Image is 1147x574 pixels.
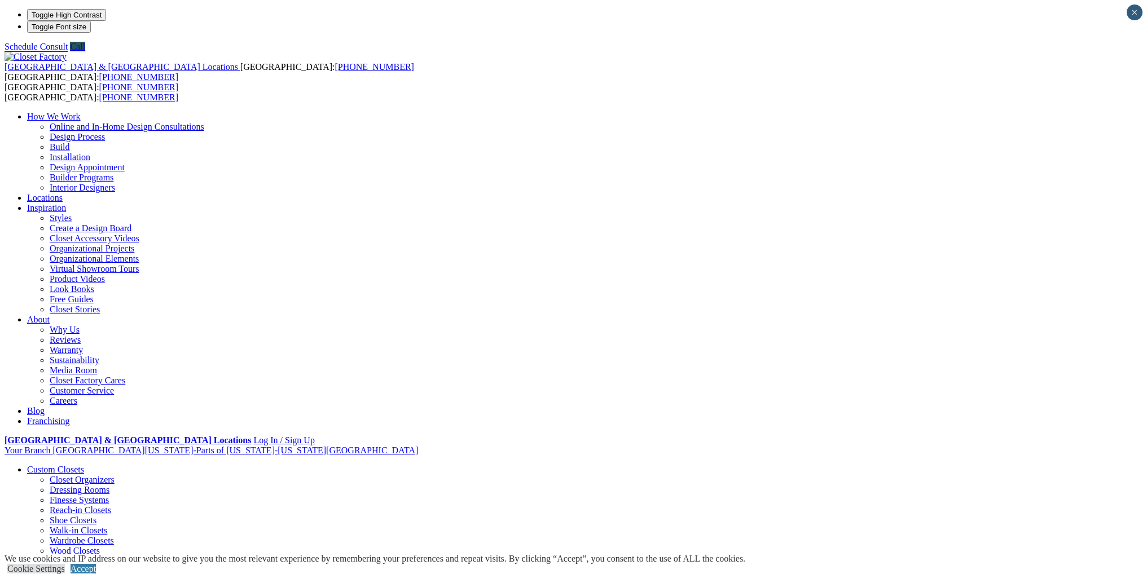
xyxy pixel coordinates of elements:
[27,203,66,213] a: Inspiration
[32,11,102,19] span: Toggle High Contrast
[27,21,91,33] button: Toggle Font size
[71,564,96,573] a: Accept
[50,254,139,263] a: Organizational Elements
[50,213,72,223] a: Styles
[50,274,105,284] a: Product Videos
[99,82,178,92] a: [PHONE_NUMBER]
[50,396,77,405] a: Careers
[50,233,139,243] a: Closet Accessory Videos
[50,284,94,294] a: Look Books
[27,465,84,474] a: Custom Closets
[99,92,178,102] a: [PHONE_NUMBER]
[32,23,86,31] span: Toggle Font size
[50,294,94,304] a: Free Guides
[50,183,115,192] a: Interior Designers
[50,355,99,365] a: Sustainability
[99,72,178,82] a: [PHONE_NUMBER]
[50,536,114,545] a: Wardrobe Closets
[5,62,414,82] span: [GEOGRAPHIC_DATA]: [GEOGRAPHIC_DATA]:
[5,52,67,62] img: Closet Factory
[50,244,134,253] a: Organizational Projects
[50,376,125,385] a: Closet Factory Cares
[7,564,65,573] a: Cookie Settings
[50,365,97,375] a: Media Room
[50,345,83,355] a: Warranty
[27,406,45,416] a: Blog
[50,546,100,555] a: Wood Closets
[1127,5,1142,20] button: Close
[50,485,109,494] a: Dressing Rooms
[50,223,131,233] a: Create a Design Board
[27,416,70,426] a: Franchising
[50,264,139,273] a: Virtual Showroom Tours
[52,445,418,455] span: [GEOGRAPHIC_DATA][US_STATE]-Parts of [US_STATE]-[US_STATE][GEOGRAPHIC_DATA]
[50,132,105,142] a: Design Process
[50,335,81,345] a: Reviews
[5,62,240,72] a: [GEOGRAPHIC_DATA] & [GEOGRAPHIC_DATA] Locations
[50,475,115,484] a: Closet Organizers
[27,315,50,324] a: About
[27,9,106,21] button: Toggle High Contrast
[50,142,70,152] a: Build
[5,82,178,102] span: [GEOGRAPHIC_DATA]: [GEOGRAPHIC_DATA]:
[50,152,90,162] a: Installation
[5,445,418,455] a: Your Branch [GEOGRAPHIC_DATA][US_STATE]-Parts of [US_STATE]-[US_STATE][GEOGRAPHIC_DATA]
[50,495,109,505] a: Finesse Systems
[27,112,81,121] a: How We Work
[50,505,111,515] a: Reach-in Closets
[50,304,100,314] a: Closet Stories
[27,193,63,202] a: Locations
[50,173,113,182] a: Builder Programs
[50,325,80,334] a: Why Us
[50,515,96,525] a: Shoe Closets
[5,42,68,51] a: Schedule Consult
[70,42,85,51] a: Call
[5,445,50,455] span: Your Branch
[50,122,204,131] a: Online and In-Home Design Consultations
[5,435,251,445] a: [GEOGRAPHIC_DATA] & [GEOGRAPHIC_DATA] Locations
[50,526,107,535] a: Walk-in Closets
[5,62,238,72] span: [GEOGRAPHIC_DATA] & [GEOGRAPHIC_DATA] Locations
[335,62,414,72] a: [PHONE_NUMBER]
[50,162,125,172] a: Design Appointment
[253,435,314,445] a: Log In / Sign Up
[50,386,114,395] a: Customer Service
[5,554,745,564] div: We use cookies and IP address on our website to give you the most relevant experience by remember...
